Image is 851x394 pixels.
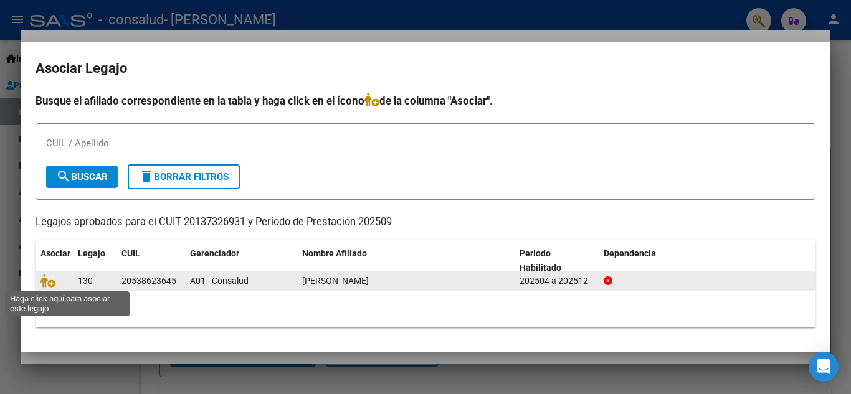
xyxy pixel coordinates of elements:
[73,240,116,281] datatable-header-cell: Legajo
[78,248,105,258] span: Legajo
[36,215,815,230] p: Legajos aprobados para el CUIT 20137326931 y Período de Prestación 202509
[121,274,176,288] div: 20538623645
[190,248,239,258] span: Gerenciador
[46,166,118,188] button: Buscar
[128,164,240,189] button: Borrar Filtros
[599,240,816,281] datatable-header-cell: Dependencia
[139,171,229,182] span: Borrar Filtros
[56,169,71,184] mat-icon: search
[139,169,154,184] mat-icon: delete
[78,276,93,286] span: 130
[116,240,185,281] datatable-header-cell: CUIL
[302,276,369,286] span: ORTIZ VALENTINO EMANUEL
[185,240,297,281] datatable-header-cell: Gerenciador
[520,248,561,273] span: Periodo Habilitado
[297,240,515,281] datatable-header-cell: Nombre Afiliado
[302,248,367,258] span: Nombre Afiliado
[515,240,599,281] datatable-header-cell: Periodo Habilitado
[604,248,656,258] span: Dependencia
[36,296,815,327] div: 1 registros
[121,248,140,258] span: CUIL
[36,93,815,109] h4: Busque el afiliado correspondiente en la tabla y haga click en el ícono de la columna "Asociar".
[36,57,815,80] h2: Asociar Legajo
[520,274,594,288] div: 202504 a 202512
[809,352,839,382] div: Open Intercom Messenger
[190,276,249,286] span: A01 - Consalud
[56,171,108,182] span: Buscar
[36,240,73,281] datatable-header-cell: Asociar
[40,248,70,258] span: Asociar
